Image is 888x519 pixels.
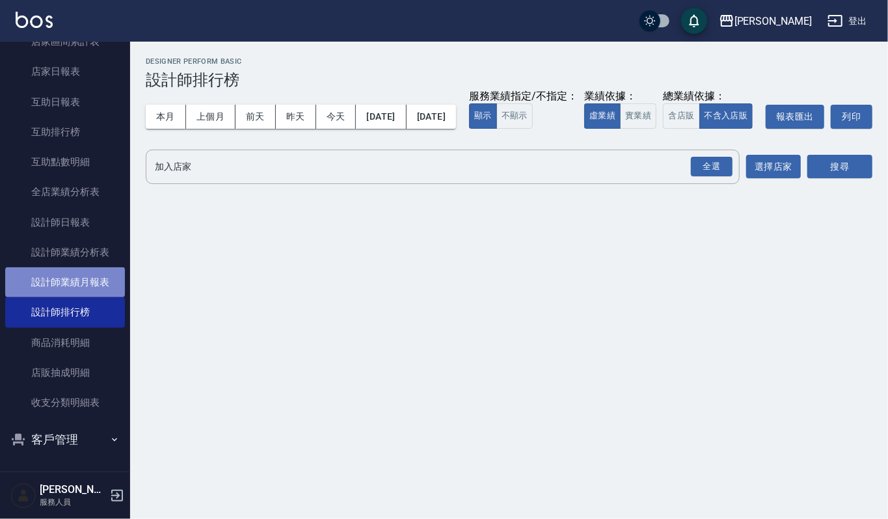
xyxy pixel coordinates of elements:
[469,103,497,129] button: 顯示
[663,103,699,129] button: 含店販
[5,57,125,86] a: 店家日報表
[496,103,533,129] button: 不顯示
[807,155,872,179] button: 搜尋
[5,297,125,327] a: 設計師排行榜
[16,12,53,28] img: Logo
[5,328,125,358] a: 商品消耗明細
[146,57,872,66] h2: Designer Perform Basic
[831,105,872,129] button: 列印
[5,388,125,418] a: 收支分類明細表
[5,147,125,177] a: 互助點數明細
[584,103,621,129] button: 虛業績
[688,154,735,180] button: Open
[5,87,125,117] a: 互助日報表
[316,105,357,129] button: 今天
[5,117,125,147] a: 互助排行榜
[5,267,125,297] a: 設計師業績月報表
[146,105,186,129] button: 本月
[5,27,125,57] a: 店家區間累計表
[663,90,759,103] div: 總業績依據：
[10,483,36,509] img: Person
[5,177,125,207] a: 全店業績分析表
[5,423,125,457] button: 客戶管理
[746,155,801,179] button: 選擇店家
[584,90,656,103] div: 業績依據：
[766,105,824,129] button: 報表匯出
[469,90,578,103] div: 服務業績指定/不指定：
[5,358,125,388] a: 店販抽成明細
[620,103,656,129] button: 實業績
[714,8,817,34] button: [PERSON_NAME]
[356,105,406,129] button: [DATE]
[5,207,125,237] a: 設計師日報表
[152,155,714,178] input: 店家名稱
[276,105,316,129] button: 昨天
[699,103,753,129] button: 不含入店販
[40,496,106,508] p: 服務人員
[5,237,125,267] a: 設計師業績分析表
[40,483,106,496] h5: [PERSON_NAME]
[186,105,235,129] button: 上個月
[407,105,456,129] button: [DATE]
[734,13,812,29] div: [PERSON_NAME]
[822,9,872,33] button: 登出
[691,157,733,177] div: 全選
[681,8,707,34] button: save
[235,105,276,129] button: 前天
[146,71,872,89] h3: 設計師排行榜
